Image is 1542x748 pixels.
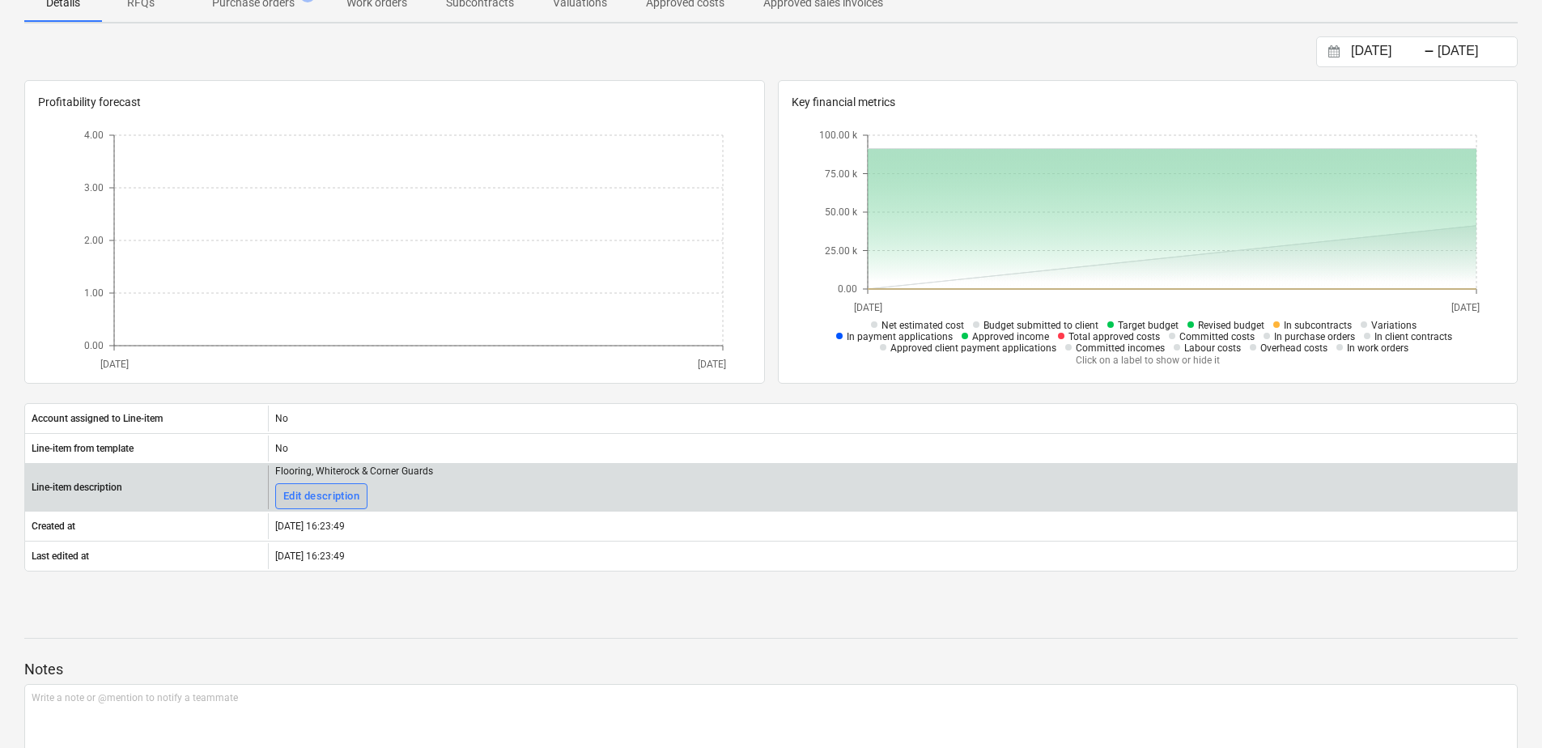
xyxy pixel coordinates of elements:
tspan: 2.00 [84,236,104,247]
div: No [268,406,1517,431]
tspan: 50.00 k [825,207,858,219]
p: Profitability forecast [38,94,751,111]
span: Committed costs [1179,331,1255,342]
span: Approved client payment applications [890,342,1056,354]
iframe: Chat Widget [1461,670,1542,748]
span: Total approved costs [1068,331,1160,342]
tspan: [DATE] [1451,302,1480,313]
div: - [1424,47,1434,57]
span: Variations [1371,320,1417,331]
div: Flooring, Whiterock & Corner Guards [275,465,433,477]
span: Budget submitted to client [983,320,1098,331]
span: Net estimated cost [881,320,964,331]
tspan: [DATE] [699,359,727,370]
tspan: 0.00 [838,284,857,295]
tspan: [DATE] [100,359,129,370]
span: Overhead costs [1260,342,1327,354]
p: Click on a label to show or hide it [819,354,1476,368]
p: Notes [24,660,1518,679]
input: Start Date [1348,40,1430,63]
tspan: 3.00 [84,183,104,194]
p: Account assigned to Line-item [32,412,163,426]
tspan: 25.00 k [825,245,858,257]
span: In client contracts [1374,331,1452,342]
div: [DATE] 16:23:49 [268,543,1517,569]
span: Labour costs [1184,342,1241,354]
span: In subcontracts [1284,320,1352,331]
tspan: 1.00 [84,288,104,300]
span: In work orders [1347,342,1408,354]
tspan: 100.00 k [819,130,858,142]
tspan: 0.00 [84,341,104,352]
span: Revised budget [1198,320,1264,331]
span: Target budget [1118,320,1179,331]
button: Interact with the calendar and add the check-in date for your trip. [1320,43,1348,62]
p: Created at [32,520,75,533]
button: Edit description [275,483,367,509]
span: In payment applications [847,331,953,342]
tspan: 4.00 [84,130,104,142]
tspan: 75.00 k [825,168,858,180]
p: Last edited at [32,550,89,563]
tspan: [DATE] [853,302,881,313]
input: End Date [1434,40,1517,63]
p: Key financial metrics [792,94,1505,111]
div: Edit description [283,487,359,506]
div: No [268,436,1517,461]
div: [DATE] 16:23:49 [268,513,1517,539]
span: Approved income [972,331,1049,342]
p: Line-item from template [32,442,134,456]
span: In purchase orders [1274,331,1355,342]
p: Line-item description [32,481,122,495]
span: Committed incomes [1076,342,1165,354]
